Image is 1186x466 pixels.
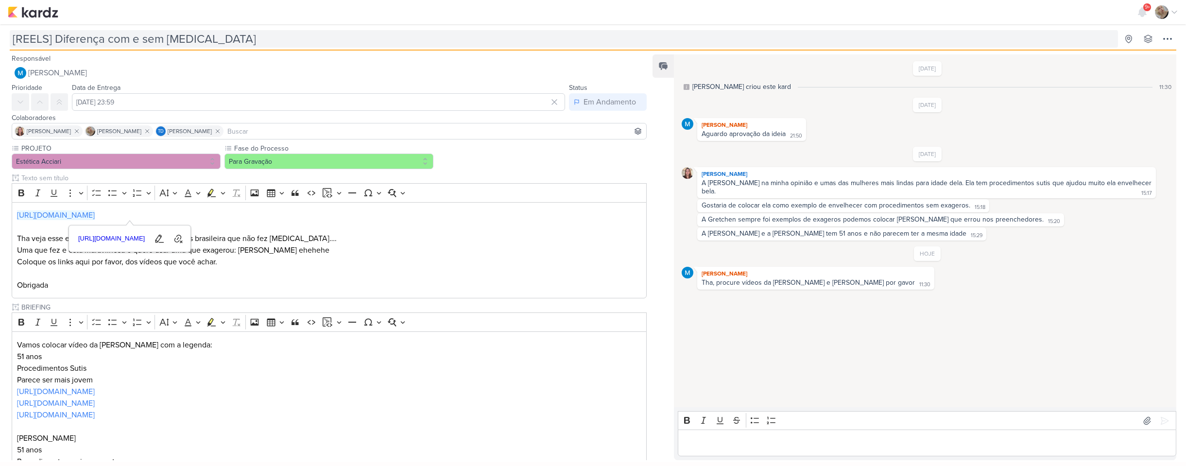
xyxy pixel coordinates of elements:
[17,351,641,362] p: 51 anos
[1141,190,1152,197] div: 15:17
[17,398,95,408] a: [URL][DOMAIN_NAME]
[569,93,647,111] button: Em Andamento
[702,201,970,209] div: Gostaria de colocar ela como exemplo de envelhecer com procedimentos sem exageros.
[233,143,433,154] label: Fase do Processo
[702,130,786,138] div: Aguardo aprovação da ideia
[72,93,565,111] input: Select a date
[919,281,930,289] div: 11:30
[12,64,647,82] button: [PERSON_NAME]
[17,444,641,456] p: 51 anos
[17,410,95,420] a: [URL][DOMAIN_NAME]
[682,118,693,130] img: MARIANA MIRANDA
[569,84,587,92] label: Status
[1155,5,1169,19] img: Sarah Violante
[97,127,141,136] span: [PERSON_NAME]
[702,229,966,238] div: A [PERSON_NAME] e a [PERSON_NAME] tem 51 anos e não parecem ter a mesma idade
[19,302,647,312] input: Texto sem título
[699,120,804,130] div: [PERSON_NAME]
[702,215,1044,224] div: A Gretchen sempre foi exemplos de exageros podemos colocar [PERSON_NAME] que errou nos preenchedo...
[12,54,51,63] label: Responsável
[17,244,641,256] p: Uma que fez e está maravilhosa e quero usar uma que exagerou: [PERSON_NAME] ehehehe
[692,82,791,92] div: [PERSON_NAME] criou este kard
[682,167,693,179] img: Tatiane Acciari
[10,30,1118,48] input: Kard Sem Título
[678,411,1176,430] div: Editor toolbar
[699,169,1154,179] div: [PERSON_NAME]
[15,126,25,136] img: Tatiane Acciari
[17,432,641,444] p: [PERSON_NAME]
[17,256,641,268] p: Coloque os links aqui por favor, dos vídeos que você achar.
[75,233,148,244] span: [URL][DOMAIN_NAME]
[702,179,1153,195] div: A [PERSON_NAME] na minha opinião e umas das mulheres mais lindas para idade dela. Ela tem procedi...
[702,278,915,287] div: Tha, procure vídeos da [PERSON_NAME] e [PERSON_NAME] por gavor
[72,84,120,92] label: Data de Entrega
[682,267,693,278] img: MARIANA MIRANDA
[1145,3,1150,11] span: 9+
[158,129,164,134] p: Td
[86,126,95,136] img: Sarah Violante
[15,67,26,79] img: MARIANA MIRANDA
[17,387,95,397] a: [URL][DOMAIN_NAME]
[8,6,58,18] img: kardz.app
[168,127,212,136] span: [PERSON_NAME]
[678,430,1176,456] div: Editor editing area: main
[17,362,641,374] p: Procedimentos Sutis
[790,132,802,140] div: 21:50
[12,202,647,299] div: Editor editing area: main
[156,126,166,136] div: Thais de carvalho
[12,84,42,92] label: Prioridade
[27,127,71,136] span: [PERSON_NAME]
[75,231,149,246] a: [URL][DOMAIN_NAME]
[17,279,641,291] p: Obrigada
[584,96,636,108] div: Em Andamento
[12,113,647,123] div: Colaboradores
[17,233,641,244] p: Tha veja esse exemplo e vamos ver se encontramos brasileira que não fez [MEDICAL_DATA]….
[975,204,985,211] div: 15:18
[12,183,647,202] div: Editor toolbar
[1159,83,1171,91] div: 11:30
[224,154,433,169] button: Para Gravação
[20,143,221,154] label: PROJETO
[1048,218,1060,225] div: 15:20
[225,125,644,137] input: Buscar
[19,173,647,183] input: Texto sem título
[12,154,221,169] button: Estética Acciari
[17,374,641,386] p: Parece ser mais jovem
[12,312,647,331] div: Editor toolbar
[971,232,982,240] div: 15:29
[17,210,95,220] a: [URL][DOMAIN_NAME]
[28,67,87,79] span: [PERSON_NAME]
[17,339,641,351] p: Vamos colocar vídeo da [PERSON_NAME] com a legenda:
[699,269,932,278] div: [PERSON_NAME]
